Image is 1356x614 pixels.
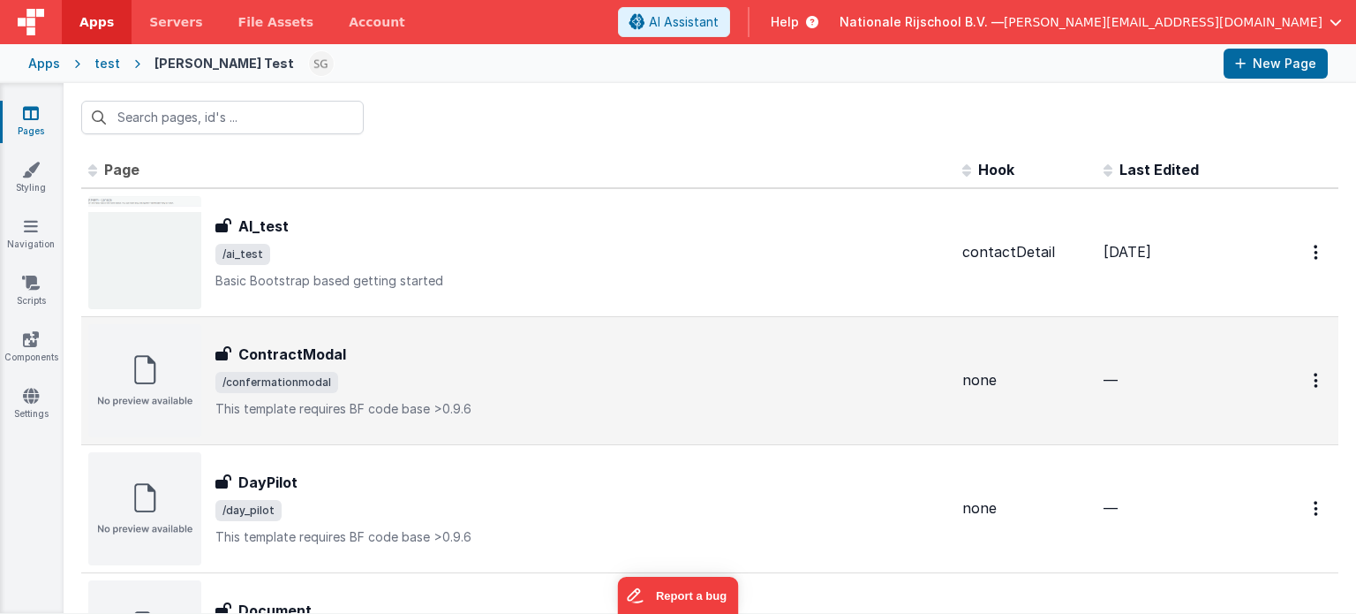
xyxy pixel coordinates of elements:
[978,161,1014,178] span: Hook
[154,55,294,72] div: [PERSON_NAME] Test
[104,161,139,178] span: Page
[238,13,314,31] span: File Assets
[215,272,948,290] p: Basic Bootstrap based getting started
[238,472,298,493] h3: DayPilot
[149,13,202,31] span: Servers
[215,372,338,393] span: /confermationmodal
[309,51,334,76] img: 497ae24fd84173162a2d7363e3b2f127
[215,528,948,546] p: This template requires BF code base >0.9.6
[649,13,719,31] span: AI Assistant
[1119,161,1199,178] span: Last Edited
[238,344,346,365] h3: ContractModal
[1303,362,1331,398] button: Options
[840,13,1004,31] span: Nationale Rijschool B.V. —
[79,13,114,31] span: Apps
[771,13,799,31] span: Help
[238,216,289,237] h3: AI_test
[1104,243,1151,261] span: [DATE]
[215,500,282,521] span: /day_pilot
[94,55,120,72] div: test
[215,400,948,418] p: This template requires BF code base >0.9.6
[962,370,1089,390] div: none
[618,7,730,37] button: AI Assistant
[1104,371,1118,389] span: —
[840,13,1342,31] button: Nationale Rijschool B.V. — [PERSON_NAME][EMAIL_ADDRESS][DOMAIN_NAME]
[28,55,60,72] div: Apps
[618,577,739,614] iframe: Marker.io feedback button
[1224,49,1328,79] button: New Page
[215,244,270,265] span: /ai_test
[1303,490,1331,527] button: Options
[1303,234,1331,270] button: Options
[1004,13,1322,31] span: [PERSON_NAME][EMAIL_ADDRESS][DOMAIN_NAME]
[81,101,364,134] input: Search pages, id's ...
[1104,499,1118,517] span: —
[962,242,1089,262] div: contactDetail
[962,498,1089,519] div: none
